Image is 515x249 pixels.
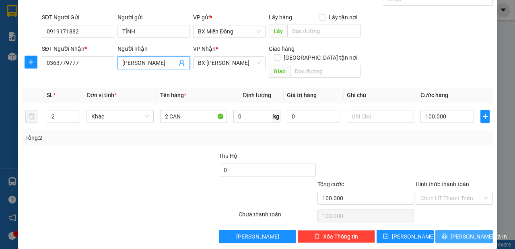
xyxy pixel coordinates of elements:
span: Giá trị hàng [287,92,317,98]
span: [PERSON_NAME] [236,232,279,241]
span: Thu Hộ [219,153,237,159]
span: [PERSON_NAME] [392,232,435,241]
th: Ghi chú [344,87,417,103]
span: Tổng cước [317,181,344,187]
span: [GEOGRAPHIC_DATA] tận nơi [280,53,360,62]
span: Cước hàng [420,92,448,98]
button: delete [25,110,38,123]
span: [PERSON_NAME] và In [451,232,507,241]
div: Chưa thanh toán [238,210,317,224]
span: Giao [269,65,290,78]
div: SĐT Người Gửi [42,13,114,22]
span: Lấy tận nơi [325,13,360,22]
span: BX Miền Đông [198,25,261,37]
button: printer[PERSON_NAME] và In [435,230,493,243]
span: Định lượng [243,92,271,98]
span: Lấy hàng [269,14,292,21]
span: delete [314,233,320,240]
label: Hình thức thanh toán [416,181,469,187]
div: SĐT Người Nhận [42,44,114,53]
span: save [383,233,389,240]
button: [PERSON_NAME] [219,230,296,243]
span: user-add [179,60,185,66]
div: Tổng: 2 [25,133,200,142]
input: Ghi Chú [347,110,414,123]
input: 0 [287,110,340,123]
span: plus [25,59,37,65]
span: Lấy [269,25,287,37]
button: plus [480,110,490,123]
span: BX Phạm Văn Đồng [198,57,261,69]
span: Đơn vị tính [87,92,117,98]
span: printer [442,233,447,240]
button: plus [25,56,37,68]
span: Khác [91,110,149,122]
input: VD: Bàn, Ghế [160,110,227,123]
input: Dọc đường [287,25,360,37]
button: save[PERSON_NAME] [377,230,434,243]
span: Xóa Thông tin [323,232,358,241]
span: Tên hàng [160,92,186,98]
input: Dọc đường [290,65,360,78]
div: VP gửi [193,13,266,22]
span: Giao hàng [269,46,295,52]
span: plus [481,113,489,120]
button: deleteXóa Thông tin [298,230,375,243]
div: Người nhận [117,44,190,53]
span: SL [47,92,53,98]
div: Người gửi [117,13,190,22]
span: VP Nhận [193,46,216,52]
span: kg [272,110,280,123]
